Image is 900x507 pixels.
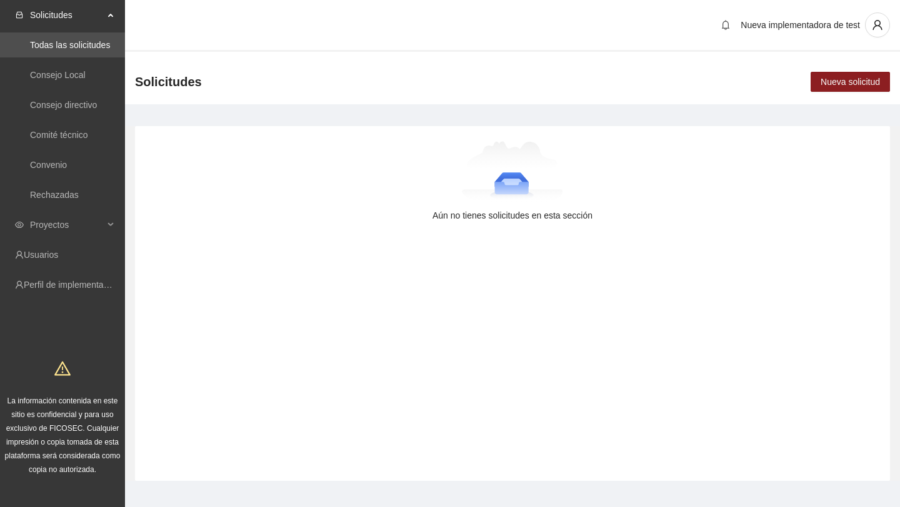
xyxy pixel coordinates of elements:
span: bell [716,20,735,30]
button: user [865,12,890,37]
span: La información contenida en este sitio es confidencial y para uso exclusivo de FICOSEC. Cualquier... [5,396,121,474]
span: Solicitudes [135,72,202,92]
a: Todas las solicitudes [30,40,110,50]
a: Usuarios [24,250,58,260]
a: Consejo Local [30,70,86,80]
div: Aún no tienes solicitudes en esta sección [155,209,870,222]
a: Convenio [30,160,67,170]
span: inbox [15,11,24,19]
button: Nueva solicitud [811,72,890,92]
a: Perfil de implementadora [24,280,121,290]
img: Aún no tienes solicitudes en esta sección [462,141,564,204]
a: Consejo directivo [30,100,97,110]
button: bell [716,15,736,35]
span: Proyectos [30,212,104,237]
span: eye [15,220,24,229]
span: Nueva implementadora de test [741,20,860,30]
span: warning [54,360,71,377]
span: user [866,19,889,31]
span: Nueva solicitud [821,75,880,89]
span: Solicitudes [30,2,104,27]
a: Rechazadas [30,190,79,200]
a: Comité técnico [30,130,88,140]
